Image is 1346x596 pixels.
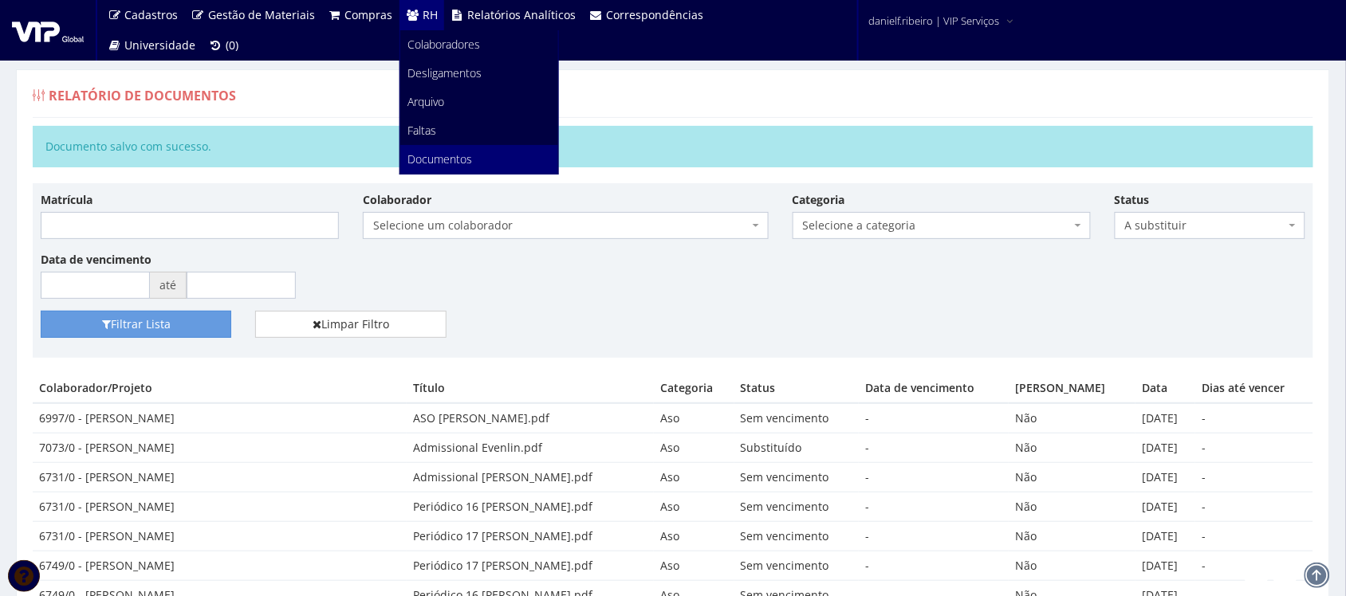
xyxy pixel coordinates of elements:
[400,116,558,145] a: Faltas
[408,94,445,109] span: Arquivo
[407,403,654,433] td: ASO [PERSON_NAME].pdf
[1195,374,1313,403] th: Dias até vencer
[859,433,1009,463] td: -
[1009,433,1135,463] td: Não
[1115,212,1305,239] span: A substituir
[400,30,558,59] a: Colaboradores
[654,374,734,403] th: Categoria
[41,192,92,208] label: Matrícula
[33,551,407,581] td: 6749/0 - [PERSON_NAME]
[407,374,654,403] th: Título
[408,151,473,167] span: Documentos
[101,30,203,61] a: Universidade
[1135,492,1195,522] td: [DATE]
[1195,403,1313,433] td: -
[654,522,734,551] td: Aso
[654,433,734,463] td: Aso
[859,463,1009,492] td: -
[125,7,179,22] span: Cadastros
[41,311,231,338] button: Filtrar Lista
[373,218,749,233] span: Selecione um colaborador
[734,374,859,403] th: Status
[255,311,446,338] a: Limpar Filtro
[654,403,734,433] td: Aso
[859,551,1009,581] td: -
[734,433,859,463] td: Substituído
[1195,522,1313,551] td: -
[1125,218,1285,233] span: A substituir
[408,123,437,138] span: Faltas
[859,522,1009,551] td: -
[33,522,407,551] td: 6731/0 - [PERSON_NAME]
[803,218,1071,233] span: Selecione a categoria
[793,212,1091,239] span: Selecione a categoria
[1195,551,1313,581] td: -
[150,272,187,299] span: até
[1115,192,1150,208] label: Status
[408,65,482,80] span: Desligamentos
[734,522,859,551] td: Sem vencimento
[734,403,859,433] td: Sem vencimento
[400,145,558,174] a: Documentos
[408,37,481,52] span: Colaboradores
[400,88,558,116] a: Arquivo
[41,252,152,268] label: Data de vencimento
[12,18,84,42] img: logo
[468,7,577,22] span: Relatórios Analíticos
[203,30,246,61] a: (0)
[33,492,407,522] td: 6731/0 - [PERSON_NAME]
[734,463,859,492] td: Sem vencimento
[407,492,654,522] td: Periódico 16 [PERSON_NAME].pdf
[793,192,845,208] label: Categoria
[1009,403,1135,433] td: Não
[1135,522,1195,551] td: [DATE]
[33,403,407,433] td: 6997/0 - [PERSON_NAME]
[734,492,859,522] td: Sem vencimento
[208,7,315,22] span: Gestão de Materiais
[654,463,734,492] td: Aso
[1009,374,1135,403] th: [PERSON_NAME]
[1135,374,1195,403] th: Data
[33,126,1313,167] div: Documento salvo com sucesso.
[868,13,1000,29] span: danielf.ribeiro | VIP Serviços
[859,492,1009,522] td: -
[407,551,654,581] td: Periódico 17 [PERSON_NAME].pdf
[1009,492,1135,522] td: Não
[1009,522,1135,551] td: Não
[1009,551,1135,581] td: Não
[859,374,1009,403] th: Data de vencimento
[1135,433,1195,463] td: [DATE]
[345,7,393,22] span: Compras
[125,37,196,53] span: Universidade
[49,87,236,104] span: Relatório de Documentos
[407,522,654,551] td: Periódico 17 [PERSON_NAME].pdf
[1135,551,1195,581] td: [DATE]
[1135,463,1195,492] td: [DATE]
[654,492,734,522] td: Aso
[33,433,407,463] td: 7073/0 - [PERSON_NAME]
[1195,463,1313,492] td: -
[423,7,438,22] span: RH
[407,463,654,492] td: Admissional [PERSON_NAME].pdf
[363,212,769,239] span: Selecione um colaborador
[734,551,859,581] td: Sem vencimento
[400,59,558,88] a: Desligamentos
[1195,492,1313,522] td: -
[226,37,238,53] span: (0)
[859,403,1009,433] td: -
[33,374,407,403] th: Colaborador/Projeto
[363,192,431,208] label: Colaborador
[1135,403,1195,433] td: [DATE]
[654,551,734,581] td: Aso
[33,463,407,492] td: 6731/0 - [PERSON_NAME]
[407,433,654,463] td: Admissional Evenlin.pdf
[1009,463,1135,492] td: Não
[1195,433,1313,463] td: -
[606,7,703,22] span: Correspondências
